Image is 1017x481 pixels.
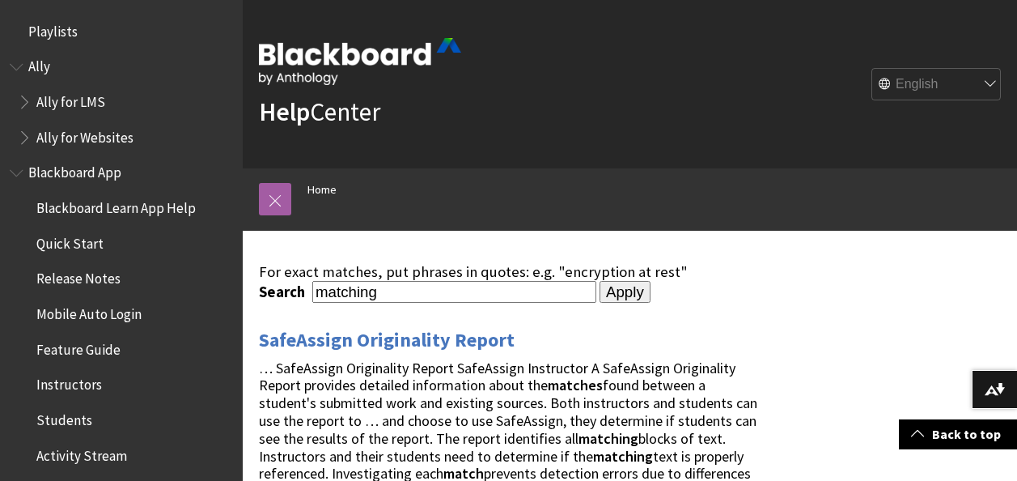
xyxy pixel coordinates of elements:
span: Mobile Auto Login [36,300,142,322]
nav: Book outline for Playlists [10,18,233,45]
strong: matches [548,376,603,394]
span: Quick Start [36,230,104,252]
select: Site Language Selector [872,69,1002,101]
strong: matching [578,429,638,448]
a: Back to top [899,419,1017,449]
span: Students [36,407,92,428]
img: Blackboard by Anthology [259,38,461,85]
strong: Help [259,96,310,128]
span: Activity Stream [36,442,127,464]
label: Search [259,283,309,301]
a: HelpCenter [259,96,380,128]
input: Apply [600,281,650,304]
strong: matching [593,447,653,466]
nav: Book outline for Anthology Ally Help [10,53,233,151]
a: Home [307,180,337,200]
span: Blackboard App [28,160,121,181]
div: For exact matches, put phrases in quotes: e.g. "encryption at rest" [259,263,761,281]
span: Ally [28,53,50,75]
span: Feature Guide [36,336,121,358]
span: Playlists [28,18,78,40]
span: Ally for LMS [36,88,105,110]
span: Instructors [36,372,102,394]
a: SafeAssign Originality Report [259,327,515,353]
span: Release Notes [36,266,121,287]
span: Blackboard Learn App Help [36,194,196,216]
span: Ally for Websites [36,124,133,146]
